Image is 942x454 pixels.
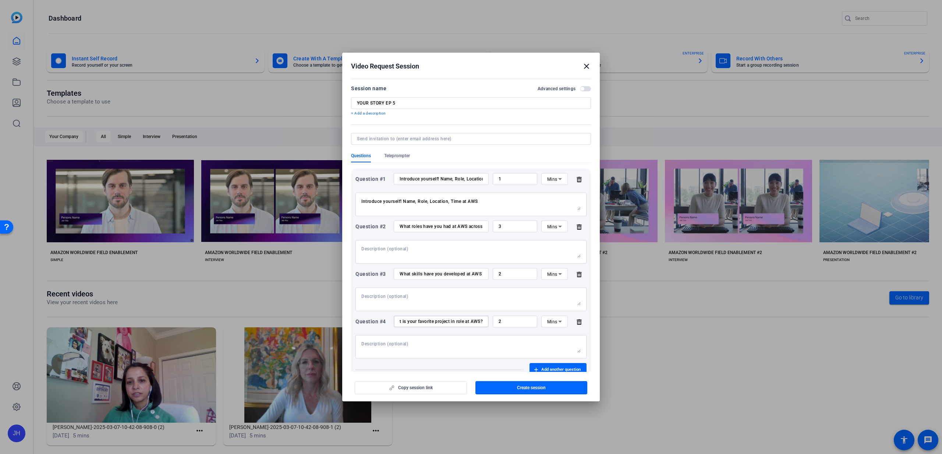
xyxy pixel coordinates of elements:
span: Teleprompter [384,153,410,159]
div: Question #4 [355,317,390,326]
div: Question #3 [355,270,390,278]
span: Mins [547,319,557,324]
span: Create session [517,385,546,391]
span: Add another question [541,367,581,373]
h2: Advanced settings [538,86,576,92]
input: Time [499,318,531,324]
div: Question #1 [355,175,390,183]
div: Video Request Session [351,62,591,71]
span: Mins [547,224,557,229]
button: Create session [475,381,588,394]
input: Time [499,224,531,229]
div: Question #2 [355,222,390,231]
p: + Add a description [351,110,591,116]
input: Send invitation to (enter email address here) [357,136,582,142]
input: Time [499,176,531,182]
input: Enter Session Name [357,100,585,106]
span: Mins [547,272,557,277]
input: Enter your question here [400,224,483,229]
input: Enter your question here [400,318,483,324]
div: Session name [351,84,386,93]
button: Add another question [530,363,587,376]
mat-icon: close [582,62,591,71]
span: Questions [351,153,371,159]
input: Time [499,271,531,277]
input: Enter your question here [400,271,483,277]
span: Mins [547,177,557,182]
input: Enter your question here [400,176,483,182]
